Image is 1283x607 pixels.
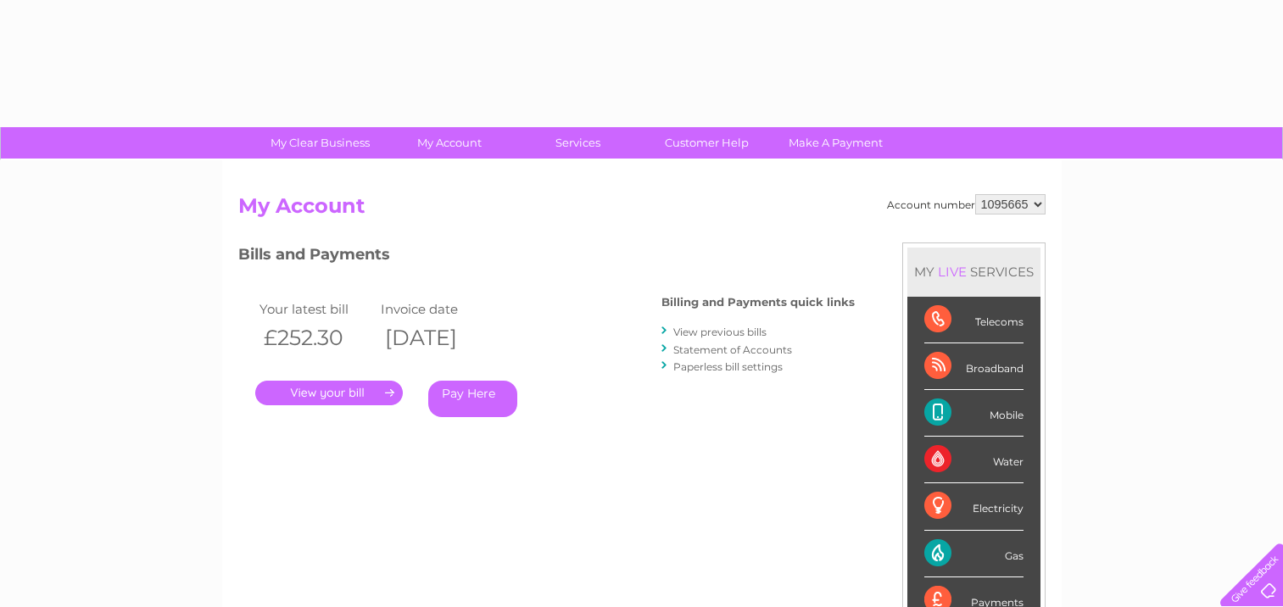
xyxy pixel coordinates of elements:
div: Account number [887,194,1046,214]
h3: Bills and Payments [238,242,855,272]
a: Make A Payment [766,127,906,159]
a: View previous bills [673,326,767,338]
div: Telecoms [924,297,1024,343]
a: Pay Here [428,381,517,417]
div: Mobile [924,390,1024,437]
div: Gas [924,531,1024,577]
div: Electricity [924,483,1024,530]
h4: Billing and Payments quick links [661,296,855,309]
th: £252.30 [255,320,377,355]
a: Paperless bill settings [673,360,783,373]
div: MY SERVICES [907,248,1040,296]
div: Broadband [924,343,1024,390]
h2: My Account [238,194,1046,226]
div: LIVE [934,264,970,280]
a: . [255,381,403,405]
a: Services [508,127,648,159]
a: Customer Help [637,127,777,159]
div: Water [924,437,1024,483]
a: My Account [379,127,519,159]
td: Invoice date [377,298,499,320]
a: My Clear Business [250,127,390,159]
a: Statement of Accounts [673,343,792,356]
th: [DATE] [377,320,499,355]
td: Your latest bill [255,298,377,320]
